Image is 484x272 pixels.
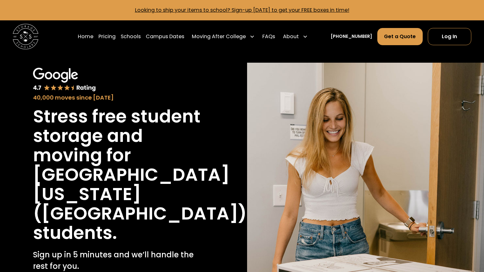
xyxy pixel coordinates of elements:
a: Looking to ship your items to school? Sign-up [DATE] to get your FREE boxes in time! [135,6,349,14]
a: Log In [428,28,471,45]
h1: Stress free student storage and moving for [33,107,204,165]
a: home [13,24,38,50]
div: 40,000 moves since [DATE] [33,93,204,102]
a: Campus Dates [146,28,184,45]
img: Storage Scholars main logo [13,24,38,50]
div: About [283,33,299,40]
div: Moving After College [189,28,257,45]
a: Home [78,28,93,45]
div: Moving After College [192,33,246,40]
h1: [GEOGRAPHIC_DATA][US_STATE] ([GEOGRAPHIC_DATA]) [33,165,247,223]
img: Google 4.7 star rating [33,68,96,92]
a: Schools [121,28,141,45]
h1: students. [33,223,117,243]
a: FAQs [262,28,275,45]
div: About [280,28,310,45]
a: [PHONE_NUMBER] [331,33,372,40]
a: Get a Quote [377,28,422,45]
a: Pricing [98,28,116,45]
